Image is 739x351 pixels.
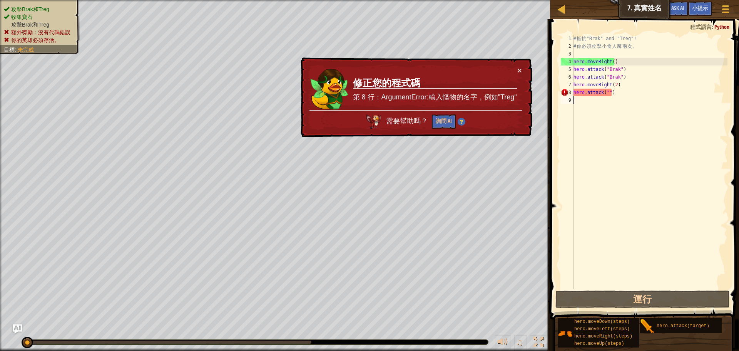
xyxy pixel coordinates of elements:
span: 收集寶石 [11,14,33,20]
li: 額外獎勵：沒有代碼錯誤 [4,29,74,36]
span: hero.moveRight(steps) [574,334,632,339]
span: Ask AI [671,4,684,12]
button: 詢問 AI [431,115,456,129]
span: ♫ [516,336,523,348]
span: hero.moveUp(steps) [574,341,624,346]
img: portrait.png [558,326,572,341]
span: 目標 [4,47,15,53]
li: 攻擊Brak和Treg [4,21,74,29]
span: 未完成 [18,47,34,53]
div: 7 [561,81,573,89]
div: 5 [561,65,573,73]
span: 額外獎勵：沒有代碼錯誤 [11,29,70,35]
div: 9 [561,96,573,104]
div: 4 [561,58,573,65]
img: Hint [457,118,465,126]
button: 切換全螢幕 [531,335,546,351]
span: 攻擊Brak和Treg [11,22,49,28]
button: 調整音量 [495,335,510,351]
div: 1 [561,35,573,42]
button: 顯示遊戲選單 [716,2,735,20]
span: Python [714,23,729,30]
button: ♫ [514,335,527,351]
li: 攻擊Brak和Treg [4,5,74,13]
img: AI [366,114,381,128]
span: : [712,23,714,30]
span: 小提示 [692,4,708,12]
h3: 修正您的程式碼 [353,77,517,91]
div: 8 [561,89,573,96]
span: 程式語言 [690,23,712,30]
button: 運行 [555,291,730,308]
p: 第 8 行：ArgumentError:輸入怪物的名字，例如"Treg" [353,92,517,104]
button: Ask AI [667,2,688,16]
span: hero.moveLeft(steps) [574,326,630,332]
button: Ask AI [13,324,22,334]
span: 攻擊Brak和Treg [11,6,49,12]
span: hero.attack(target) [657,323,709,329]
img: portrait.png [640,319,655,334]
div: 2 [561,42,573,50]
button: × [518,68,523,76]
li: 收集寶石 [4,13,74,21]
div: 6 [561,73,573,81]
span: 需要幫助嗎？ [386,117,429,125]
li: 你的英雄必須存活。 [4,36,74,44]
div: 3 [561,50,573,58]
span: : [15,47,18,53]
span: hero.moveDown(steps) [574,319,630,324]
span: 你的英雄必須存活。 [11,37,60,43]
img: duck_zana.png [309,65,349,109]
